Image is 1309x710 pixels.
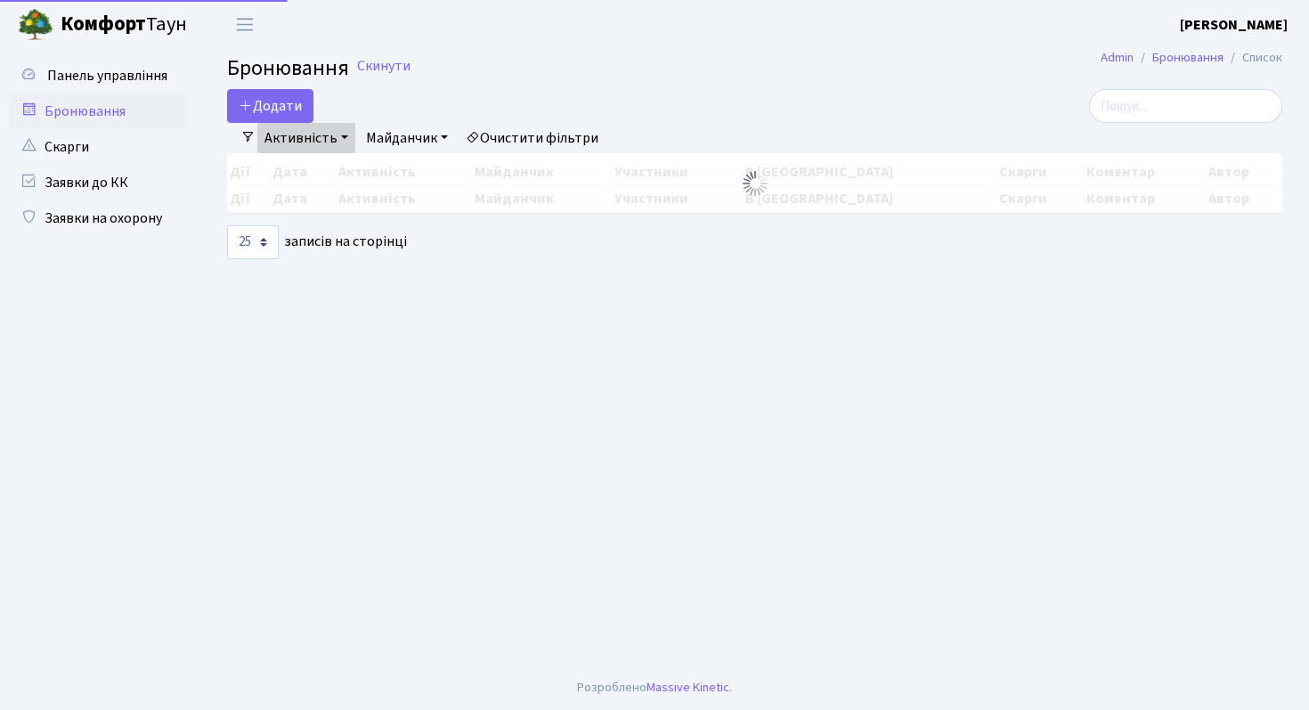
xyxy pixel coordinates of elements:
[357,58,411,75] a: Скинути
[1224,48,1282,68] li: Список
[9,165,187,200] a: Заявки до КК
[1180,14,1288,36] a: [PERSON_NAME]
[227,89,313,123] button: Додати
[9,129,187,165] a: Скарги
[223,10,267,39] button: Переключити навігацію
[459,123,606,153] a: Очистити фільтри
[359,123,455,153] a: Майданчик
[227,225,407,259] label: записів на сторінці
[741,169,769,198] img: Обробка...
[257,123,355,153] a: Активність
[227,53,349,84] span: Бронювання
[1152,48,1224,67] a: Бронювання
[47,66,167,86] span: Панель управління
[577,678,732,698] div: Розроблено .
[646,678,729,697] a: Massive Kinetic
[9,58,187,94] a: Панель управління
[227,225,279,259] select: записів на сторінці
[61,10,146,38] b: Комфорт
[9,200,187,236] a: Заявки на охорону
[61,10,187,40] span: Таун
[1089,89,1282,123] input: Пошук...
[1101,48,1134,67] a: Admin
[1074,39,1309,77] nav: breadcrumb
[1180,15,1288,35] b: [PERSON_NAME]
[9,94,187,129] a: Бронювання
[18,7,53,43] img: logo.png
